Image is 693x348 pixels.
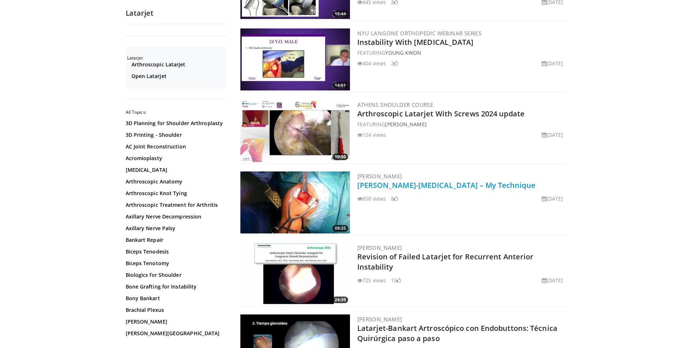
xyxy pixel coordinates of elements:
[391,59,398,67] li: 2
[132,61,224,68] a: Arthroscopic Latarjet
[391,195,398,202] li: 8
[357,131,387,139] li: 124 views
[126,225,224,232] a: Axillary Nerve Palsy
[357,120,566,128] div: FEATURING
[357,49,566,57] div: FEATURING
[357,173,402,180] a: [PERSON_NAME]
[126,283,224,290] a: Bone Grafting for Instability
[385,121,426,128] a: [PERSON_NAME]
[126,120,224,127] a: 3D Planning for Shoulder Arthroplasty
[240,171,350,233] img: ca204fe9-86ac-4e67-af55-1bd86207eb32.300x170_q85_crop-smart_upscale.jpg
[126,306,224,314] a: Brachial Plexus
[126,155,224,162] a: Acromioplasty
[126,190,224,197] a: Arthroscopic Knot Tying
[332,225,348,232] span: 09:35
[542,131,563,139] li: [DATE]
[240,243,350,305] img: fe1da2ac-d6e6-4102-9af2-ada21d2bbff8.300x170_q85_crop-smart_upscale.jpg
[126,131,224,139] a: 3D Printing - Shoulder
[240,243,350,305] a: 24:39
[126,295,224,302] a: Bony Bankart
[542,59,563,67] li: [DATE]
[126,271,224,279] a: Biologics for Shoulder
[391,277,401,284] li: 15
[126,201,224,209] a: Arthroscopic Treatment for Arthritis
[542,277,563,284] li: [DATE]
[126,213,224,220] a: Axillary Nerve Decompression
[542,195,563,202] li: [DATE]
[240,100,350,162] a: 10:50
[385,49,421,56] a: Young Kwon
[240,171,350,233] a: 09:35
[357,59,387,67] li: 404 views
[357,195,387,202] li: 858 views
[127,55,226,61] h2: Latarjet
[357,101,434,108] a: Athens Shoulder Course
[126,260,224,267] a: Biceps Tenotomy
[357,277,387,284] li: 725 views
[357,180,536,190] a: [PERSON_NAME]-[MEDICAL_DATA] – My Technique
[332,297,348,303] span: 24:39
[126,8,228,18] h2: Latarjet
[357,30,482,37] a: NYU Langone Orthopedic Webinar Series
[357,316,402,323] a: [PERSON_NAME]
[332,82,348,89] span: 14:01
[357,109,525,119] a: Arthroscopic Latarjet With Screws 2024 update
[126,318,224,325] a: [PERSON_NAME]
[357,323,557,343] a: Latarjet-Bankart Artroscópico con Endobuttons: Técnica Quirúrgica paso a paso
[126,143,224,150] a: AC Joint Reconstruction
[126,178,224,185] a: Arthroscopic Anatomy
[240,28,350,90] a: 14:01
[126,236,224,244] a: Bankart Repair
[126,248,224,255] a: Biceps Tenodesis
[126,330,224,337] a: [PERSON_NAME][GEOGRAPHIC_DATA]
[240,100,350,162] img: 2eb69d60-20de-4405-8ecc-450bc3481a7c.300x170_q85_crop-smart_upscale.jpg
[126,166,224,174] a: [MEDICAL_DATA]
[357,244,402,251] a: [PERSON_NAME]
[126,109,226,115] h2: All Topics:
[132,73,224,80] a: Open Latarjet
[332,154,348,160] span: 10:50
[240,28,350,90] img: 104a0588-d1ca-46a8-82c9-d79cbba3df54.300x170_q85_crop-smart_upscale.jpg
[357,252,534,272] a: Revision of Failed Latarjet for Recurrent Anterior Instability
[332,11,348,17] span: 10:44
[357,37,474,47] a: Instability With [MEDICAL_DATA]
